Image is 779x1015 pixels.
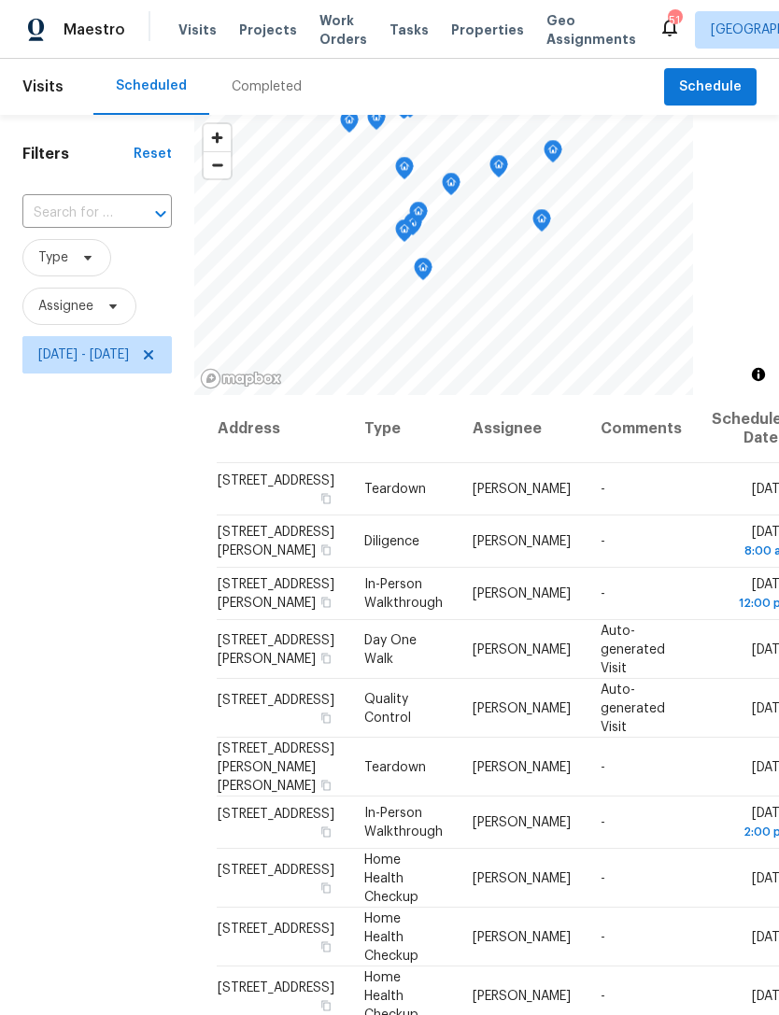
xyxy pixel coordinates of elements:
[218,922,334,935] span: [STREET_ADDRESS]
[204,152,231,178] span: Zoom out
[134,145,172,163] div: Reset
[601,624,665,674] span: Auto-generated Visit
[364,760,426,773] span: Teardown
[38,297,93,316] span: Assignee
[395,157,414,186] div: Map marker
[318,937,334,954] button: Copy Address
[442,173,460,202] div: Map marker
[318,709,334,726] button: Copy Address
[364,911,418,962] span: Home Health Checkup
[200,368,282,389] a: Mapbox homepage
[586,395,697,463] th: Comments
[318,649,334,666] button: Copy Address
[451,21,524,39] span: Properties
[546,11,636,49] span: Geo Assignments
[217,395,349,463] th: Address
[601,683,665,733] span: Auto-generated Visit
[38,345,129,364] span: [DATE] - [DATE]
[218,980,334,994] span: [STREET_ADDRESS]
[218,526,334,557] span: [STREET_ADDRESS][PERSON_NAME]
[544,140,562,169] div: Map marker
[148,201,174,227] button: Open
[489,155,508,184] div: Map marker
[364,807,443,839] span: In-Person Walkthrough
[22,199,120,228] input: Search for an address...
[218,863,334,876] span: [STREET_ADDRESS]
[679,76,742,99] span: Schedule
[364,692,411,724] span: Quality Control
[22,145,134,163] h1: Filters
[473,483,571,496] span: [PERSON_NAME]
[22,66,64,107] span: Visits
[473,701,571,714] span: [PERSON_NAME]
[414,258,432,287] div: Map marker
[218,633,334,665] span: [STREET_ADDRESS][PERSON_NAME]
[601,816,605,829] span: -
[318,594,334,611] button: Copy Address
[601,483,605,496] span: -
[364,578,443,610] span: In-Person Walkthrough
[668,11,681,30] div: 51
[364,853,418,903] span: Home Health Checkup
[64,21,125,39] span: Maestro
[349,395,458,463] th: Type
[458,395,586,463] th: Assignee
[318,542,334,558] button: Copy Address
[340,110,359,139] div: Map marker
[178,21,217,39] span: Visits
[218,741,334,792] span: [STREET_ADDRESS][PERSON_NAME][PERSON_NAME]
[473,642,571,656] span: [PERSON_NAME]
[194,115,693,395] canvas: Map
[218,693,334,706] span: [STREET_ADDRESS]
[753,364,764,385] span: Toggle attribution
[218,808,334,821] span: [STREET_ADDRESS]
[239,21,297,39] span: Projects
[389,23,429,36] span: Tasks
[473,989,571,1002] span: [PERSON_NAME]
[367,107,386,136] div: Map marker
[116,77,187,95] div: Scheduled
[318,776,334,793] button: Copy Address
[404,213,422,242] div: Map marker
[664,68,757,106] button: Schedule
[601,587,605,600] span: -
[473,930,571,943] span: [PERSON_NAME]
[318,490,334,507] button: Copy Address
[601,989,605,1002] span: -
[601,871,605,884] span: -
[218,474,334,487] span: [STREET_ADDRESS]
[747,363,770,386] button: Toggle attribution
[395,219,414,248] div: Map marker
[318,996,334,1013] button: Copy Address
[601,760,605,773] span: -
[409,202,428,231] div: Map marker
[473,587,571,600] span: [PERSON_NAME]
[532,209,551,238] div: Map marker
[364,483,426,496] span: Teardown
[601,535,605,548] span: -
[38,248,68,267] span: Type
[204,124,231,151] button: Zoom in
[364,633,417,665] span: Day One Walk
[232,78,302,96] div: Completed
[473,535,571,548] span: [PERSON_NAME]
[319,11,367,49] span: Work Orders
[318,879,334,895] button: Copy Address
[218,578,334,610] span: [STREET_ADDRESS][PERSON_NAME]
[601,930,605,943] span: -
[318,824,334,840] button: Copy Address
[473,871,571,884] span: [PERSON_NAME]
[364,535,419,548] span: Diligence
[473,816,571,829] span: [PERSON_NAME]
[204,151,231,178] button: Zoom out
[473,760,571,773] span: [PERSON_NAME]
